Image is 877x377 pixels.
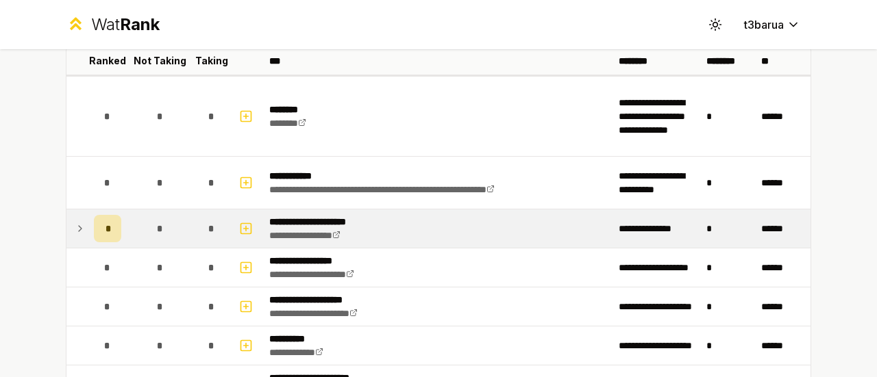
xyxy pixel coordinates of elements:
[120,14,160,34] span: Rank
[66,14,160,36] a: WatRank
[744,16,784,33] span: t3barua
[733,12,811,37] button: t3barua
[91,14,160,36] div: Wat
[134,54,186,68] p: Not Taking
[195,54,228,68] p: Taking
[89,54,126,68] p: Ranked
